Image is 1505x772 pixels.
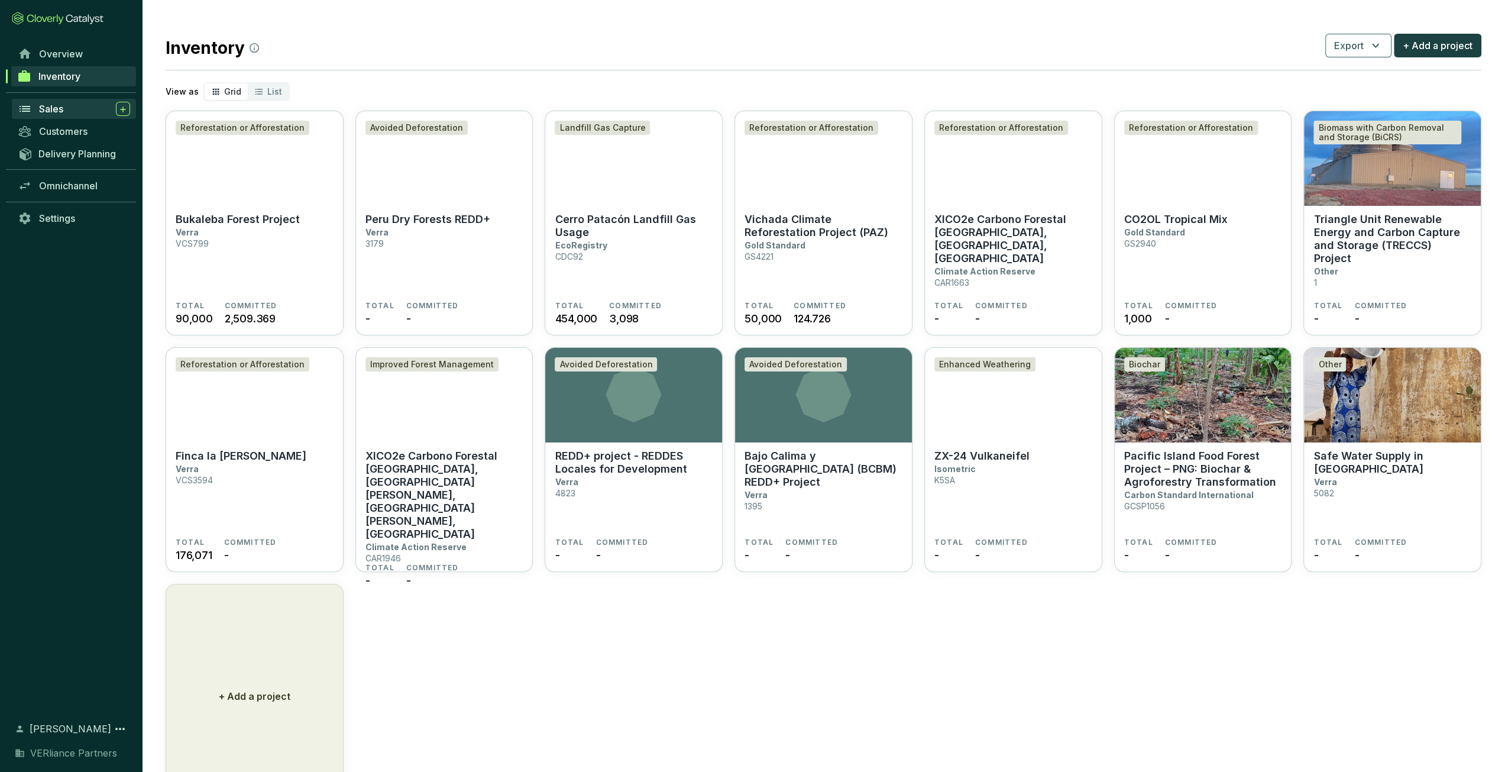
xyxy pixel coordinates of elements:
span: - [365,311,370,327]
div: Reforestation or Afforestation [176,357,309,372]
p: Climate Action Reserve [365,542,467,552]
img: XICO2e Carbono Forestal Ejido Noh Bec, Municipio de Felipe Carrillo Puerto, Estado de Quintana Ro... [356,348,533,442]
a: Avoided DeforestationREDD+ project - REDDES Locales for DevelopmentVerra4823TOTAL-COMMITTED- [545,347,723,572]
p: GS4221 [745,251,773,261]
span: COMMITTED [595,538,648,547]
p: Gold Standard [745,240,805,250]
p: Gold Standard [1124,227,1185,237]
a: Safe Water Supply in ZambiaOtherSafe Water Supply in [GEOGRAPHIC_DATA]Verra5082TOTAL-COMMITTED- [1303,347,1481,572]
img: Safe Water Supply in Zambia [1304,348,1481,442]
span: COMMITTED [1354,538,1407,547]
p: Pacific Island Food Forest Project – PNG: Biochar & Agroforestry Transformation [1124,450,1282,489]
span: 90,000 [176,311,213,327]
a: Bukaleba Forest ProjectReforestation or AfforestationBukaleba Forest ProjectVerraVCS799TOTAL90,00... [166,111,344,335]
div: Biochar [1124,357,1165,372]
p: CO2OL Tropical Mix [1124,213,1228,226]
a: Sales [12,99,136,119]
a: Cerro Patacón Landfill Gas UsageLandfill Gas CaptureCerro Patacón Landfill Gas UsageEcoRegistryCD... [545,111,723,335]
span: TOTAL [176,301,205,311]
span: - [1313,311,1318,327]
div: Reforestation or Afforestation [1124,121,1258,135]
span: 454,000 [555,311,597,327]
p: 5082 [1313,488,1334,498]
span: - [1354,547,1359,563]
span: COMMITTED [406,301,459,311]
p: CDC92 [555,251,582,261]
span: TOTAL [1124,301,1153,311]
span: - [1124,547,1129,563]
span: List [267,86,282,96]
p: Isometric [934,464,976,474]
p: Verra [745,490,768,500]
span: COMMITTED [609,301,662,311]
span: TOTAL [1124,538,1153,547]
span: - [555,547,559,563]
p: VCS799 [176,238,209,248]
span: Sales [39,103,63,115]
p: Verra [365,227,389,237]
p: Finca la [PERSON_NAME] [176,450,306,463]
span: - [595,547,600,563]
p: CAR1663 [934,277,969,288]
span: TOTAL [745,301,773,311]
span: TOTAL [934,538,963,547]
span: - [785,547,790,563]
div: Reforestation or Afforestation [934,121,1068,135]
div: Improved Forest Management [365,357,499,372]
span: TOTAL [365,563,394,573]
a: Triangle Unit Renewable Energy and Carbon Capture and Storage (TRECCS) ProjectBiomass with Carbon... [1303,111,1481,335]
span: VERliance Partners [30,746,117,760]
span: Delivery Planning [38,148,116,160]
div: Avoided Deforestation [745,357,847,372]
a: Pacific Island Food Forest Project – PNG: Biochar & Agroforestry TransformationBiocharPacific Isl... [1114,347,1292,572]
p: Other [1313,266,1338,276]
span: Customers [39,125,88,137]
span: TOTAL [365,301,394,311]
p: XICO2e Carbono Forestal [GEOGRAPHIC_DATA], [GEOGRAPHIC_DATA], [GEOGRAPHIC_DATA] [934,213,1092,265]
p: Cerro Patacón Landfill Gas Usage [555,213,713,239]
span: TOTAL [1313,301,1342,311]
span: TOTAL [934,301,963,311]
span: - [406,311,411,327]
button: + Add a project [1394,34,1481,57]
span: TOTAL [555,538,584,547]
span: 1,000 [1124,311,1152,327]
span: Export [1334,38,1364,53]
div: Landfill Gas Capture [555,121,650,135]
p: View as [166,86,199,98]
span: - [975,547,980,563]
a: Omnichannel [12,176,136,196]
p: + Add a project [219,689,290,703]
p: Bajo Calima y [GEOGRAPHIC_DATA] (BCBM) REDD+ Project [745,450,902,489]
span: [PERSON_NAME] [30,722,111,736]
span: - [934,547,939,563]
span: TOTAL [1313,538,1342,547]
span: COMMITTED [975,538,1028,547]
span: COMMITTED [1354,301,1407,311]
p: XICO2e Carbono Forestal [GEOGRAPHIC_DATA], [GEOGRAPHIC_DATA][PERSON_NAME], [GEOGRAPHIC_DATA][PERS... [365,450,523,541]
p: Climate Action Reserve [934,266,1035,276]
img: Bukaleba Forest Project [166,111,343,206]
img: Peru Dry Forests REDD+ [356,111,533,206]
span: COMMITTED [794,301,846,311]
a: Finca la Paz IIReforestation or AfforestationFinca la [PERSON_NAME]VerraVCS3594TOTAL176,071COMMIT... [166,347,344,572]
div: Reforestation or Afforestation [176,121,309,135]
div: segmented control [203,82,290,101]
h2: Inventory [166,35,259,60]
button: Export [1325,34,1391,57]
span: Settings [39,212,75,224]
p: REDD+ project - REDDES Locales for Development [555,450,713,476]
img: ZX-24 Vulkaneifel [925,348,1102,442]
p: Safe Water Supply in [GEOGRAPHIC_DATA] [1313,450,1471,476]
span: + Add a project [1403,38,1472,53]
a: Settings [12,208,136,228]
div: Other [1313,357,1346,372]
img: Finca la Paz II [166,348,343,442]
p: 1 [1313,277,1316,288]
p: CAR1946 [365,553,401,563]
div: Enhanced Weathering [934,357,1035,372]
p: Verra [176,464,199,474]
span: Overview [39,48,83,60]
span: - [1165,547,1170,563]
span: COMMITTED [224,538,277,547]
